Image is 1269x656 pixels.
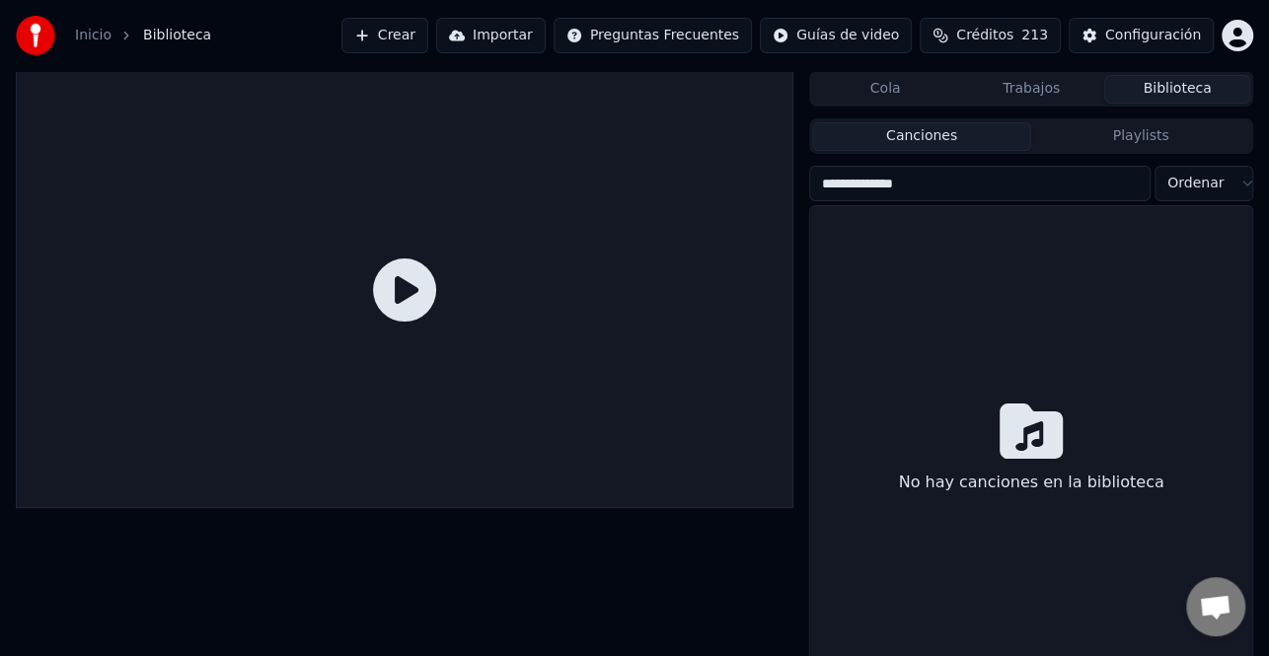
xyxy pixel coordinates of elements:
span: Ordenar [1167,174,1224,193]
button: Canciones [812,122,1031,151]
button: Trabajos [958,75,1104,104]
img: youka [16,16,55,55]
div: Configuración [1105,26,1201,45]
div: No hay canciones en la biblioteca [890,463,1171,502]
span: 213 [1021,26,1048,45]
a: Inicio [75,26,112,45]
span: Créditos [956,26,1013,45]
button: Biblioteca [1104,75,1250,104]
span: Biblioteca [143,26,211,45]
button: Cola [812,75,958,104]
button: Configuración [1069,18,1214,53]
button: Créditos213 [920,18,1061,53]
nav: breadcrumb [75,26,211,45]
button: Preguntas Frecuentes [554,18,752,53]
button: Playlists [1031,122,1250,151]
button: Guías de video [760,18,912,53]
button: Crear [341,18,428,53]
button: Importar [436,18,546,53]
a: Chat abierto [1186,577,1245,636]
